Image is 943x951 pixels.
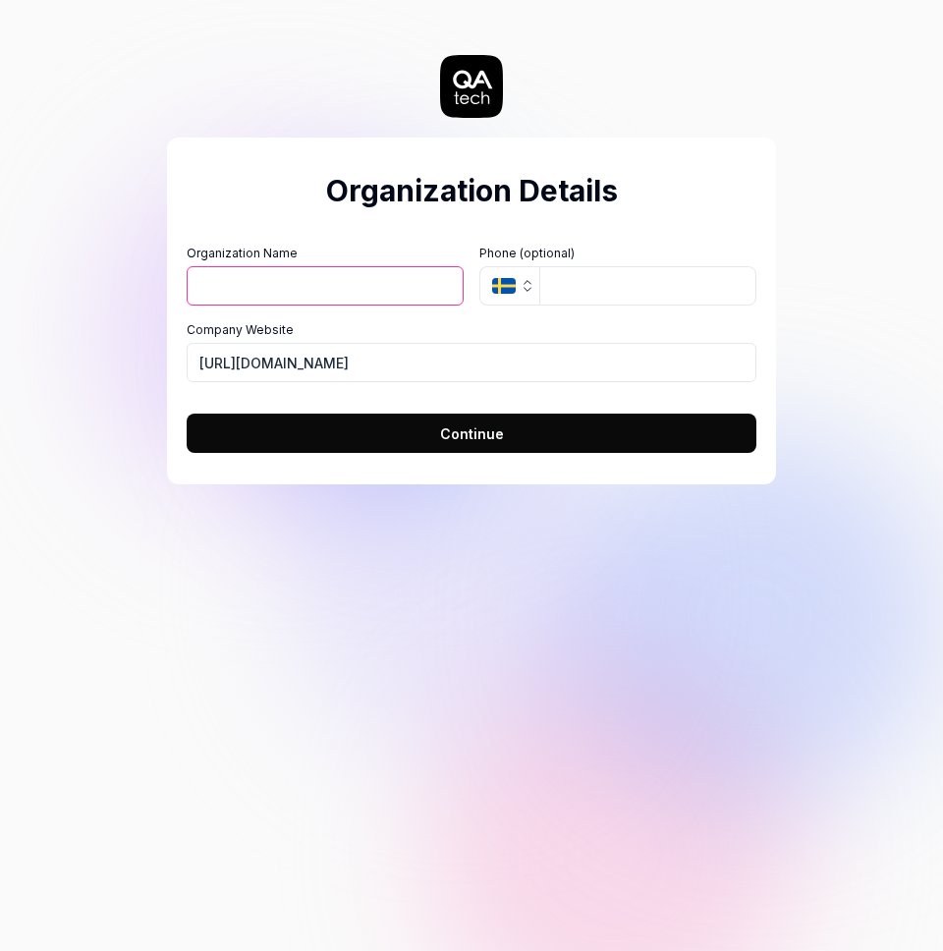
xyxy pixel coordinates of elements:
[187,169,756,213] h2: Organization Details
[479,245,756,262] label: Phone (optional)
[440,423,504,444] span: Continue
[187,414,756,453] button: Continue
[187,321,756,339] label: Company Website
[187,343,756,382] input: https://
[187,245,464,262] label: Organization Name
